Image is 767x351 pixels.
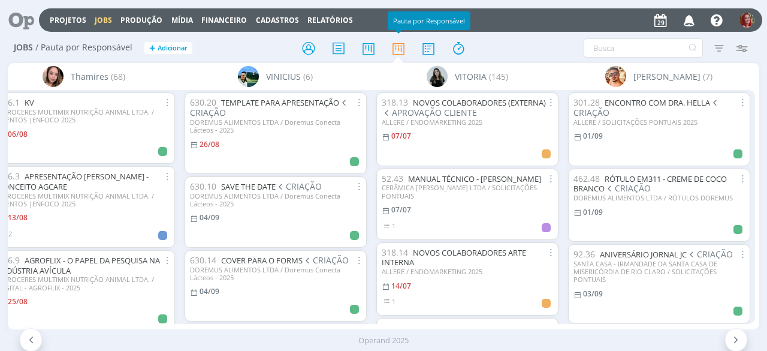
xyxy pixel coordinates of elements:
span: 630.14 [190,254,216,266]
a: KV [25,97,34,108]
span: (7) [703,70,712,83]
span: [PERSON_NAME] [633,70,700,83]
div: SANTA CASA - IRMANDADE DA SANTA CASA DE MISERICÓRDIA DE RIO CLARO / SOLICITAÇÕES PONTUAIS [573,260,745,284]
: 06/08 [8,129,28,139]
: 04/09 [200,212,219,223]
a: RÓTULO EM311 - CREME DE COCO BRANCO [573,173,727,194]
a: Mídia [171,15,193,25]
div: DOREMUS ALIMENTOS LTDA / Doremus Conecta Lácteos - 2025 [190,192,361,208]
a: TEMPLATE PARA APRESENTAÇÃO [221,97,339,108]
span: 318.14 [382,322,408,334]
a: Produção [120,15,162,25]
div: Pauta por Responsável [388,11,470,30]
button: Relatórios [304,16,357,25]
div: ALLERE / ENDOMARKETING 2025 [382,268,553,275]
input: Busca [584,38,703,58]
: 26/08 [200,139,219,149]
span: (6) [303,70,313,83]
span: Cadastros [256,15,299,25]
: 13/08 [8,212,28,223]
span: Jobs [14,43,33,53]
span: (145) [489,70,508,83]
span: Adicionar [158,44,188,52]
span: 630.20 [190,97,216,108]
a: COVER PARA O FORMS [221,255,303,266]
span: CRIAÇÃO [687,248,733,260]
: 01/09 [583,207,603,217]
span: CRIAÇÃO [303,254,349,266]
: 03/09 [583,289,603,299]
span: CRIAÇÃO [573,97,720,118]
span: (68) [111,70,125,83]
a: Relatórios [307,15,353,25]
: 25/08 [8,296,28,307]
span: CRIAÇÃO [605,182,651,194]
button: Projetos [46,16,90,25]
: 04/09 [200,286,219,296]
img: V [605,66,626,87]
img: G [739,13,754,28]
a: ANIVERSÁRIO JORNAL JC [600,249,687,260]
span: + [149,42,155,55]
img: V [427,66,448,87]
: 14/07 [391,281,411,291]
a: Financeiro [201,15,247,25]
span: VINICIUS [266,70,301,83]
div: DOREMUS ALIMENTOS LTDA / Doremus Conecta Lácteos - 2025 [190,266,361,281]
: 07/07 [391,131,411,141]
span: 52.43 [382,173,403,184]
span: 318.14 [382,247,408,258]
a: Projetos [50,15,86,25]
div: ALLERE / ENDOMARKETING 2025 [382,118,553,126]
span: 318.13 [382,97,408,108]
button: Financeiro [198,16,250,25]
: 07/07 [391,205,411,215]
div: CERÂMICA [PERSON_NAME] LTDA / SOLICITAÇÕES PONTUAIS [382,184,553,199]
span: 1 [392,221,395,230]
: 01/09 [583,131,603,141]
button: +Adicionar [144,42,192,55]
a: SAVE THE DATE [221,181,276,192]
span: 92.36 [573,248,595,260]
span: 301.28 [573,97,600,108]
a: ENCONTRO COM DRA. HELLA [605,97,710,108]
span: 630.10 [190,181,216,192]
button: Produção [117,16,166,25]
span: Thamires [71,70,108,83]
span: VITORIA [455,70,487,83]
img: T [43,66,64,87]
span: CRIAÇÃO [190,97,349,118]
button: Jobs [91,16,116,25]
span: / Pauta por Responsável [35,43,132,53]
button: G [739,10,755,31]
button: Cadastros [252,16,303,25]
div: ALLERE / SOLICITAÇÕES PONTUAIS 2025 [573,118,745,126]
a: NOVOS COLABORADORES ARTE INTERNA [382,323,526,344]
span: 2 [8,229,12,238]
span: 462.48 [573,173,600,184]
span: APROVAÇÃO CLIENTE [382,107,477,118]
span: 1 [392,297,395,306]
a: NOVOS COLABORADORES ARTE INTERNA [382,247,526,268]
img: V [238,66,259,87]
div: DOREMUS ALIMENTOS LTDA / Doremus Conecta Lácteos - 2025 [190,118,361,134]
a: MANUAL TÉCNICO - [PERSON_NAME] [408,173,541,184]
span: CRIAÇÃO [276,181,322,192]
button: Mídia [168,16,197,25]
a: NOVOS COLABORADORES (EXTERNA) [413,97,546,108]
a: Jobs [95,15,112,25]
div: DOREMUS ALIMENTOS LTDA / RÓTULOS DOREMUS [573,194,745,202]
